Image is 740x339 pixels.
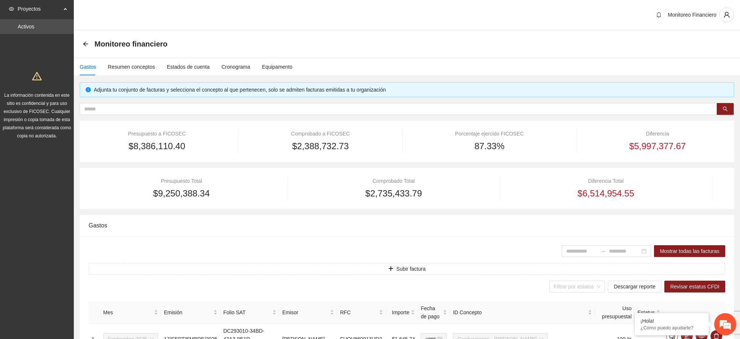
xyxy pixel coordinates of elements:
div: Presupuesto a FICOSEC [89,130,225,138]
span: to [600,248,606,254]
span: $6,514,954.55 [578,186,634,201]
div: Gastos [89,215,725,236]
span: Mes [103,308,153,316]
span: user [720,11,734,18]
div: Comprobado a FICOSEC [252,130,389,138]
th: Folio SAT [220,301,279,324]
div: Comprobado Total [301,177,486,185]
th: Importe [386,301,418,324]
div: Presupuesto Total [89,177,274,185]
span: delete [711,333,722,339]
span: arrow-left [83,41,89,47]
div: ¡Hola! [640,318,703,324]
span: RFC [340,308,378,316]
span: bell [653,12,664,18]
span: edit [681,333,692,339]
p: ¿Cómo puedo ayudarte? [640,325,703,331]
th: Emisión [161,301,220,324]
span: plus [388,266,393,272]
div: Diferencia [590,130,725,138]
th: Mes [100,301,161,324]
span: 87.33% [474,139,504,153]
span: Fecha de pago [421,304,441,321]
span: Monitoreo Financiero [668,12,716,18]
th: Fecha de pago [418,301,450,324]
div: Back [83,41,89,47]
span: La información contenida en este sitio es confidencial y para uso exclusivo de FICOSEC. Cualquier... [3,93,71,138]
button: Revisar estatus CFDI [664,281,725,292]
span: Estatus [637,308,655,316]
span: swap-right [600,248,606,254]
span: search [723,106,728,112]
span: $2,388,732.73 [292,139,348,153]
button: Descargar reporte [608,281,661,292]
th: Uso presupuestal [595,301,635,324]
span: eye [9,6,14,11]
span: Descargar reporte [614,282,655,291]
button: user [719,7,734,22]
span: Revisar estatus CFDI [670,282,719,291]
span: $9,250,388.34 [153,186,210,201]
span: Emisión [164,308,212,316]
span: comment [667,333,678,339]
span: Emisor [282,308,329,316]
button: Mostrar todas las facturas [654,245,725,257]
th: Estatus [634,301,663,324]
span: $2,735,433.79 [365,186,422,201]
div: Estados de cuenta [167,63,210,71]
th: ID Concepto [450,301,595,324]
div: Porcentaje ejercido FICOSEC [416,130,563,138]
span: info-circle [86,87,91,92]
button: search [717,103,734,115]
div: Adjunta tu conjunto de facturas y selecciona el concepto al que pertenecen, solo se admiten factu... [94,86,728,94]
span: Proyectos [18,1,61,16]
button: bell [653,9,665,21]
span: eye [696,333,707,339]
span: Mostrar todas las facturas [660,247,719,255]
div: Gastos [80,63,96,71]
span: $8,386,110.40 [128,139,185,153]
span: $5,997,377.67 [629,139,686,153]
div: Resumen conceptos [108,63,155,71]
div: Diferencia Total [513,177,699,185]
span: Monitoreo financiero [94,38,168,50]
th: RFC [337,301,386,324]
div: Equipamento [262,63,293,71]
a: Activos [18,24,34,30]
span: Subir factura [396,265,426,273]
button: plusSubir factura [89,263,725,275]
span: Importe [389,308,409,316]
th: Emisor [279,301,337,324]
span: Folio SAT [223,308,271,316]
span: ID Concepto [453,308,586,316]
div: Cronograma [221,63,250,71]
span: warning [32,71,42,81]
